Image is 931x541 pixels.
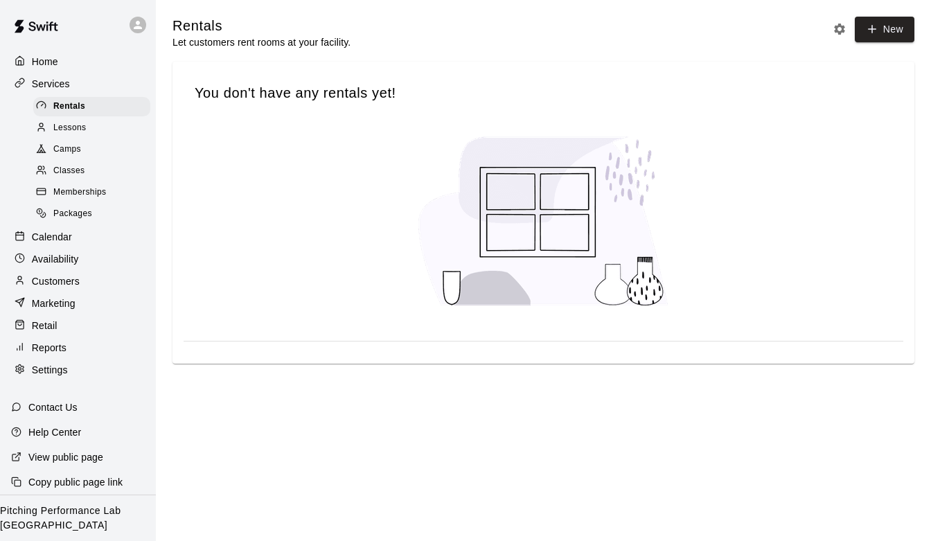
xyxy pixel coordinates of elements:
[33,139,156,161] a: Camps
[53,121,87,135] span: Lessons
[53,207,92,221] span: Packages
[28,475,123,489] p: Copy public page link
[33,183,150,202] div: Memberships
[33,140,150,159] div: Camps
[32,77,70,91] p: Services
[11,249,145,269] a: Availability
[11,337,145,358] a: Reports
[53,100,85,114] span: Rentals
[172,17,351,35] h5: Rentals
[53,186,106,199] span: Memberships
[33,161,150,181] div: Classes
[11,315,145,336] a: Retail
[32,363,68,377] p: Settings
[53,143,81,157] span: Camps
[32,230,72,244] p: Calendar
[53,164,85,178] span: Classes
[405,124,682,319] img: No services created
[33,118,150,138] div: Lessons
[33,204,150,224] div: Packages
[33,97,150,116] div: Rentals
[33,96,156,117] a: Rentals
[33,117,156,139] a: Lessons
[33,161,156,182] a: Classes
[33,204,156,225] a: Packages
[11,293,145,314] a: Marketing
[11,51,145,72] a: Home
[11,271,145,292] a: Customers
[32,274,80,288] p: Customers
[172,35,351,49] p: Let customers rent rooms at your facility.
[32,341,66,355] p: Reports
[33,182,156,204] a: Memberships
[28,450,103,464] p: View public page
[32,296,76,310] p: Marketing
[32,319,57,332] p: Retail
[829,19,850,39] button: Rental settings
[11,73,145,94] a: Services
[855,17,914,42] a: New
[28,400,78,414] p: Contact Us
[32,252,79,266] p: Availability
[11,360,145,380] a: Settings
[28,425,81,439] p: Help Center
[32,55,58,69] p: Home
[195,84,892,103] span: You don't have any rentals yet!
[11,227,145,247] a: Calendar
